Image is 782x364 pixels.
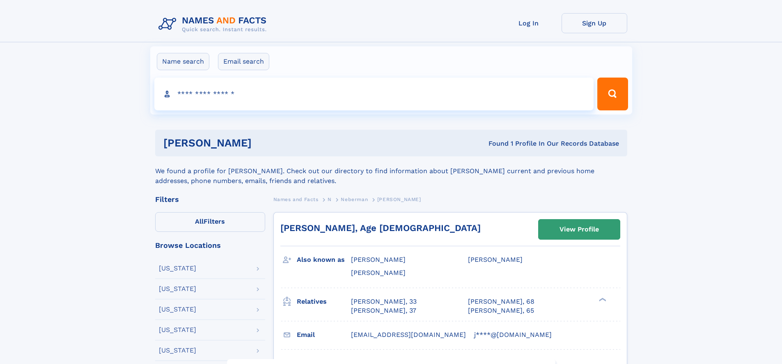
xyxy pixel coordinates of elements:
span: [PERSON_NAME] [351,269,406,277]
button: Search Button [597,78,628,110]
label: Filters [155,212,265,232]
div: [US_STATE] [159,306,196,313]
a: [PERSON_NAME], 68 [468,297,534,306]
a: Log In [496,13,562,33]
h3: Also known as [297,253,351,267]
span: [PERSON_NAME] [351,256,406,263]
div: [US_STATE] [159,265,196,272]
a: Sign Up [562,13,627,33]
div: Browse Locations [155,242,265,249]
span: Neberman [341,197,368,202]
h1: [PERSON_NAME] [163,138,370,148]
a: Names and Facts [273,194,319,204]
label: Email search [218,53,269,70]
div: [US_STATE] [159,286,196,292]
a: [PERSON_NAME], 65 [468,306,534,315]
h3: Relatives [297,295,351,309]
img: Logo Names and Facts [155,13,273,35]
div: [US_STATE] [159,327,196,333]
a: N [328,194,332,204]
div: ❯ [597,297,607,302]
span: [EMAIL_ADDRESS][DOMAIN_NAME] [351,331,466,339]
span: N [328,197,332,202]
div: [US_STATE] [159,347,196,354]
span: [PERSON_NAME] [377,197,421,202]
a: Neberman [341,194,368,204]
a: View Profile [539,220,620,239]
span: All [195,217,204,225]
span: [PERSON_NAME] [468,256,523,263]
div: We found a profile for [PERSON_NAME]. Check out our directory to find information about [PERSON_N... [155,156,627,186]
div: Found 1 Profile In Our Records Database [370,139,619,148]
a: [PERSON_NAME], Age [DEMOGRAPHIC_DATA] [280,223,481,233]
div: Filters [155,196,265,203]
a: [PERSON_NAME], 33 [351,297,417,306]
h3: Email [297,328,351,342]
div: View Profile [560,220,599,239]
input: search input [154,78,594,110]
label: Name search [157,53,209,70]
a: [PERSON_NAME], 37 [351,306,416,315]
